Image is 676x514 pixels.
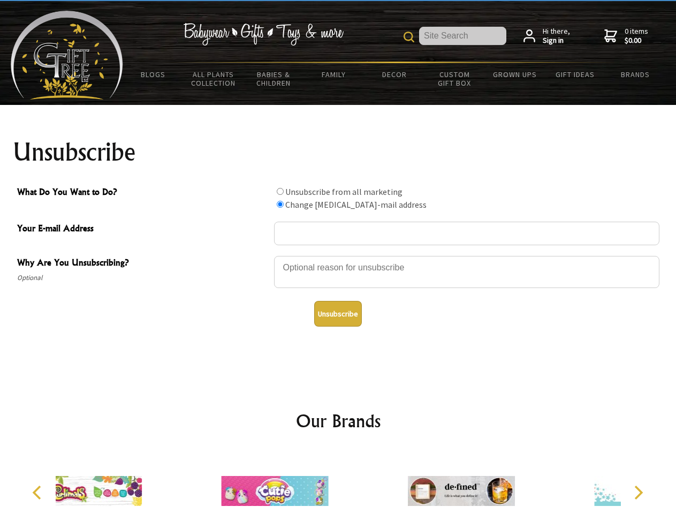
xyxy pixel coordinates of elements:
h1: Unsubscribe [13,139,664,165]
a: 0 items$0.00 [604,27,648,46]
strong: Sign in [543,36,570,46]
label: Unsubscribe from all marketing [285,186,402,197]
span: Optional [17,271,269,284]
input: What Do You Want to Do? [277,188,284,195]
input: Site Search [419,27,506,45]
span: Your E-mail Address [17,222,269,237]
button: Unsubscribe [314,301,362,327]
h2: Our Brands [21,408,655,434]
span: What Do You Want to Do? [17,185,269,201]
a: Gift Ideas [545,63,605,86]
input: What Do You Want to Do? [277,201,284,208]
a: Family [304,63,364,86]
span: Hi there, [543,27,570,46]
img: product search [404,32,414,42]
img: Babywear - Gifts - Toys & more [183,23,344,46]
span: Why Are You Unsubscribing? [17,256,269,271]
label: Change [MEDICAL_DATA]-mail address [285,199,427,210]
a: Hi there,Sign in [523,27,570,46]
button: Previous [27,481,50,504]
input: Your E-mail Address [274,222,659,245]
a: Custom Gift Box [424,63,485,94]
span: 0 items [625,26,648,46]
a: Babies & Children [244,63,304,94]
a: Grown Ups [484,63,545,86]
a: Brands [605,63,666,86]
textarea: Why Are You Unsubscribing? [274,256,659,288]
a: All Plants Collection [184,63,244,94]
button: Next [626,481,650,504]
a: Decor [364,63,424,86]
strong: $0.00 [625,36,648,46]
a: BLOGS [123,63,184,86]
img: Babyware - Gifts - Toys and more... [11,11,123,100]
